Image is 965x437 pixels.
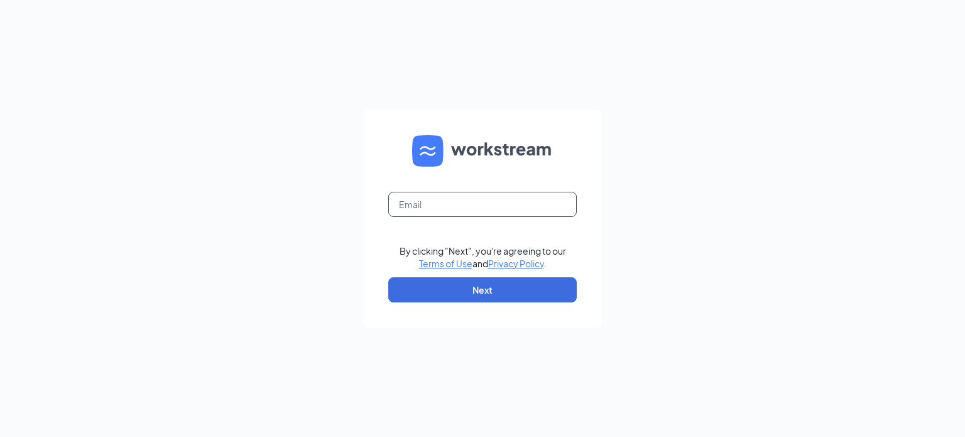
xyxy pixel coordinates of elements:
[488,258,544,269] a: Privacy Policy
[400,245,566,270] div: By clicking "Next", you're agreeing to our and .
[419,258,472,269] a: Terms of Use
[388,192,577,217] input: Email
[412,135,553,167] img: WS logo and Workstream text
[388,277,577,302] button: Next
